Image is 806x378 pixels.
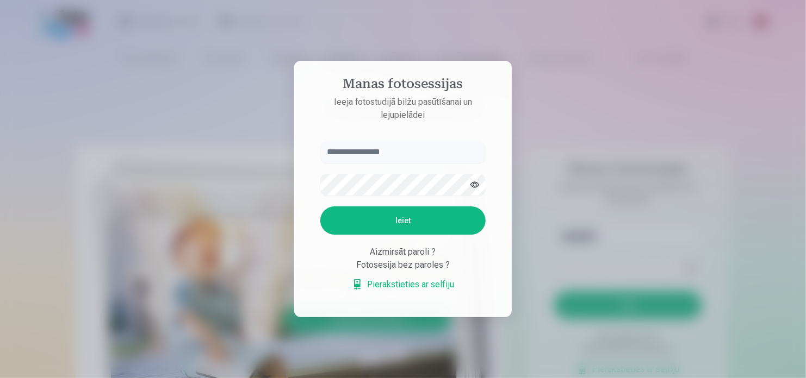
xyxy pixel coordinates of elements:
button: Ieiet [320,206,486,235]
div: Fotosesija bez paroles ? [320,259,486,272]
a: Pierakstieties ar selfiju [352,278,454,291]
p: Ieeja fotostudijā bilžu pasūtīšanai un lejupielādei [309,96,497,122]
h4: Manas fotosessijas [309,76,497,96]
div: Aizmirsāt paroli ? [320,245,486,259]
